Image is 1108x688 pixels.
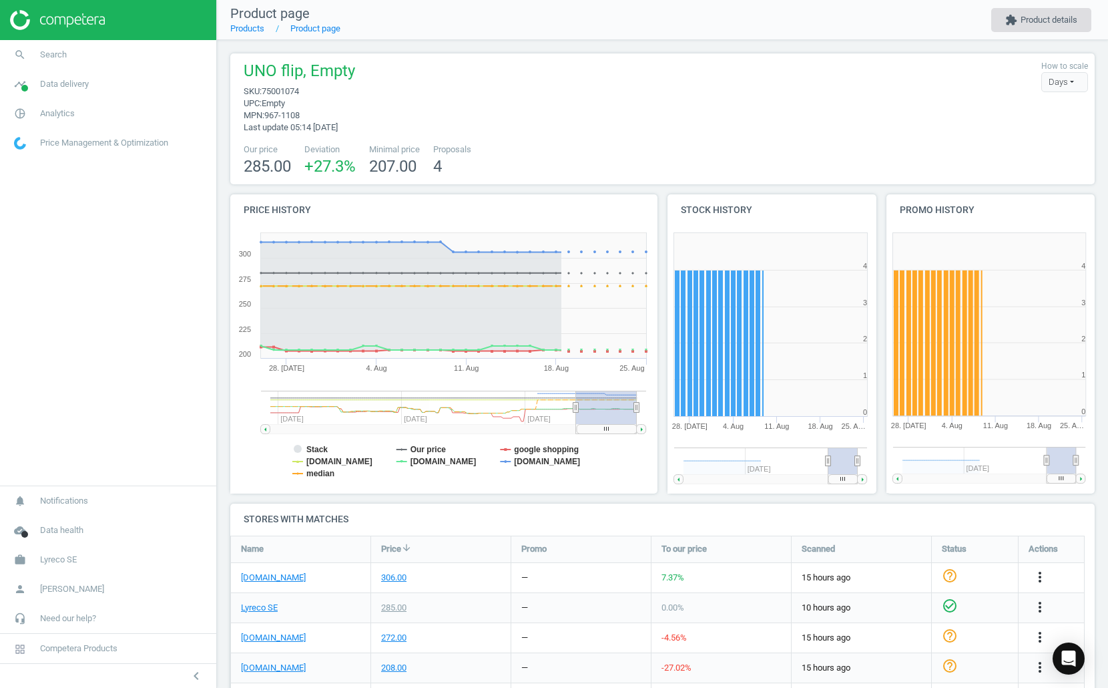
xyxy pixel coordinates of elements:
span: Actions [1029,543,1058,555]
i: extension [1005,14,1017,26]
span: Minimal price [369,144,420,156]
span: 4 [433,157,442,176]
tspan: [DOMAIN_NAME] [514,457,580,466]
tspan: 25. Aug [619,364,644,372]
tspan: 11. Aug [983,422,1008,430]
i: more_vert [1032,569,1048,585]
text: 0 [1081,408,1085,416]
i: work [7,547,33,572]
text: 2 [863,335,867,343]
tspan: 28. [DATE] [890,422,926,430]
i: person [7,576,33,602]
i: help_outline [942,628,958,644]
span: Need our help? [40,613,96,625]
tspan: 4. Aug [366,364,386,372]
tspan: 11. Aug [454,364,479,372]
i: timeline [7,71,33,97]
tspan: 4. Aug [723,422,744,430]
i: help_outline [942,658,958,674]
text: 2 [1081,335,1085,343]
a: Lyreco SE [241,602,278,614]
span: 15 hours ago [802,572,921,584]
a: [DOMAIN_NAME] [241,572,306,584]
span: Proposals [433,144,471,156]
span: -27.02 % [661,663,691,673]
span: Name [241,543,264,555]
button: chevron_left [180,667,213,685]
text: 1 [863,371,867,379]
span: 207.00 [369,157,417,176]
i: more_vert [1032,629,1048,645]
tspan: [DOMAIN_NAME] [410,457,477,466]
span: upc : [244,98,262,108]
text: 300 [239,250,251,258]
i: cloud_done [7,518,33,543]
tspan: 11. Aug [764,422,789,430]
i: notifications [7,488,33,514]
div: Days [1041,72,1088,92]
text: 225 [239,325,251,333]
span: -4.56 % [661,633,687,643]
span: Data delivery [40,78,89,90]
span: UNO flip, Empty [244,60,355,85]
span: +27.3 % [304,157,356,176]
span: Notifications [40,495,88,507]
div: 285.00 [381,602,406,614]
span: Product page [230,5,310,21]
span: 0.00 % [661,603,684,613]
div: 306.00 [381,572,406,584]
span: Search [40,49,67,61]
tspan: 25. A… [842,422,866,430]
i: arrow_downward [401,542,412,553]
div: 208.00 [381,662,406,674]
span: Price [381,543,401,555]
text: 3 [1081,299,1085,307]
div: — [521,632,528,644]
tspan: 18. Aug [808,422,832,430]
i: help_outline [942,568,958,584]
button: extensionProduct details [991,8,1091,32]
img: ajHJNr6hYgQAAAAASUVORK5CYII= [10,10,105,30]
div: 272.00 [381,632,406,644]
tspan: 4. Aug [941,422,962,430]
tspan: Our price [410,445,447,454]
span: Status [942,543,966,555]
i: search [7,42,33,67]
tspan: 28. [DATE] [672,422,708,430]
i: chevron_left [188,668,204,684]
img: wGWNvw8QSZomAAAAABJRU5ErkJggg== [14,137,26,150]
i: check_circle_outline [942,598,958,614]
tspan: 18. Aug [1027,422,1051,430]
a: Products [230,23,264,33]
tspan: median [306,469,334,478]
i: pie_chart_outlined [7,101,33,126]
text: 4 [1081,262,1085,270]
span: Price Management & Optimization [40,137,168,149]
span: 285.00 [244,157,291,176]
span: Analytics [40,108,75,120]
span: Last update 05:14 [DATE] [244,122,338,132]
text: 275 [239,275,251,283]
h4: Stores with matches [230,504,1095,535]
button: more_vert [1032,629,1048,647]
tspan: Stack [306,445,328,454]
h4: Promo history [886,194,1095,226]
h4: Stock history [667,194,876,226]
span: [PERSON_NAME] [40,583,104,595]
label: How to scale [1041,61,1088,72]
span: 7.37 % [661,572,684,582]
text: 4 [863,262,867,270]
span: Promo [521,543,547,555]
div: — [521,662,528,674]
button: more_vert [1032,569,1048,586]
span: Lyreco SE [40,554,77,566]
span: mpn : [244,110,264,120]
div: — [521,602,528,614]
span: Our price [244,144,291,156]
i: more_vert [1032,659,1048,675]
tspan: google shopping [514,445,579,454]
text: 250 [239,300,251,308]
div: — [521,572,528,584]
span: 15 hours ago [802,662,921,674]
span: Empty [262,98,285,108]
